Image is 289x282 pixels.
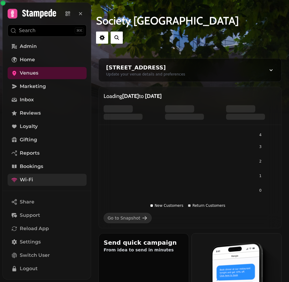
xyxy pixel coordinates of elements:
[259,133,262,137] tspan: 4
[20,83,46,90] span: Marketing
[20,136,37,143] span: Gifting
[75,27,84,34] div: ⌘K
[20,265,38,272] span: Logout
[20,176,33,183] span: Wi-Fi
[106,63,185,72] div: [STREET_ADDRESS]
[259,145,262,149] tspan: 3
[8,160,87,173] a: Bookings
[20,238,41,246] span: Settings
[19,27,36,34] p: Search
[8,223,87,235] button: Reload App
[108,215,140,221] div: Go to Snapshot
[8,209,87,221] button: Support
[104,247,184,253] p: From idea to send in minutes
[259,159,262,163] tspan: 2
[20,43,37,50] span: Admin
[8,120,87,133] a: Loyalty
[8,25,87,37] button: Search⌘K
[20,56,35,63] span: Home
[20,163,43,170] span: Bookings
[188,203,225,208] div: Return Customers
[8,263,87,275] button: Logout
[20,149,40,157] span: Reports
[259,174,262,178] tspan: 1
[20,96,34,103] span: Inbox
[259,188,262,193] tspan: 0
[20,123,38,130] span: Loyalty
[8,196,87,208] button: Share
[20,225,49,232] span: Reload App
[122,93,139,99] strong: [DATE]
[104,238,184,247] h2: Send quick campaign
[8,147,87,159] a: Reports
[20,198,34,206] span: Share
[8,94,87,106] a: Inbox
[8,174,87,186] a: Wi-Fi
[104,92,277,100] p: Loading to
[8,236,87,248] a: Settings
[20,252,50,259] span: Switch User
[8,249,87,261] button: Switch User
[145,93,162,99] strong: [DATE]
[20,212,40,219] span: Support
[8,54,87,66] a: Home
[8,40,87,52] a: Admin
[150,203,184,208] div: New Customers
[8,80,87,92] a: Marketing
[104,213,152,223] a: Go to Snapshot
[20,109,41,117] span: Reviews
[8,107,87,119] a: Reviews
[8,67,87,79] a: Venues
[20,69,38,77] span: Venues
[8,134,87,146] a: Gifting
[106,72,185,77] div: Update your venue details and preferences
